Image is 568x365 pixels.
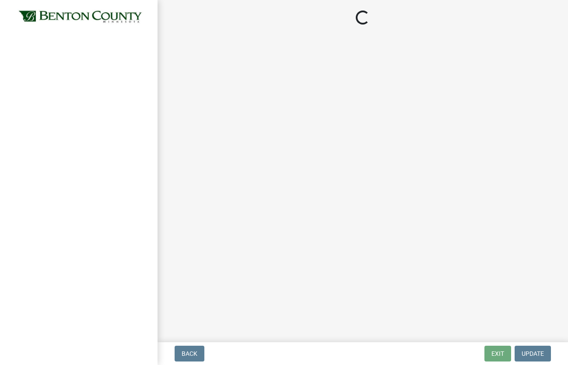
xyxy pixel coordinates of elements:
button: Update [515,346,551,361]
button: Back [175,346,204,361]
button: Exit [484,346,511,361]
img: Benton County, Minnesota [18,9,144,25]
span: Update [522,350,544,357]
span: Back [182,350,197,357]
